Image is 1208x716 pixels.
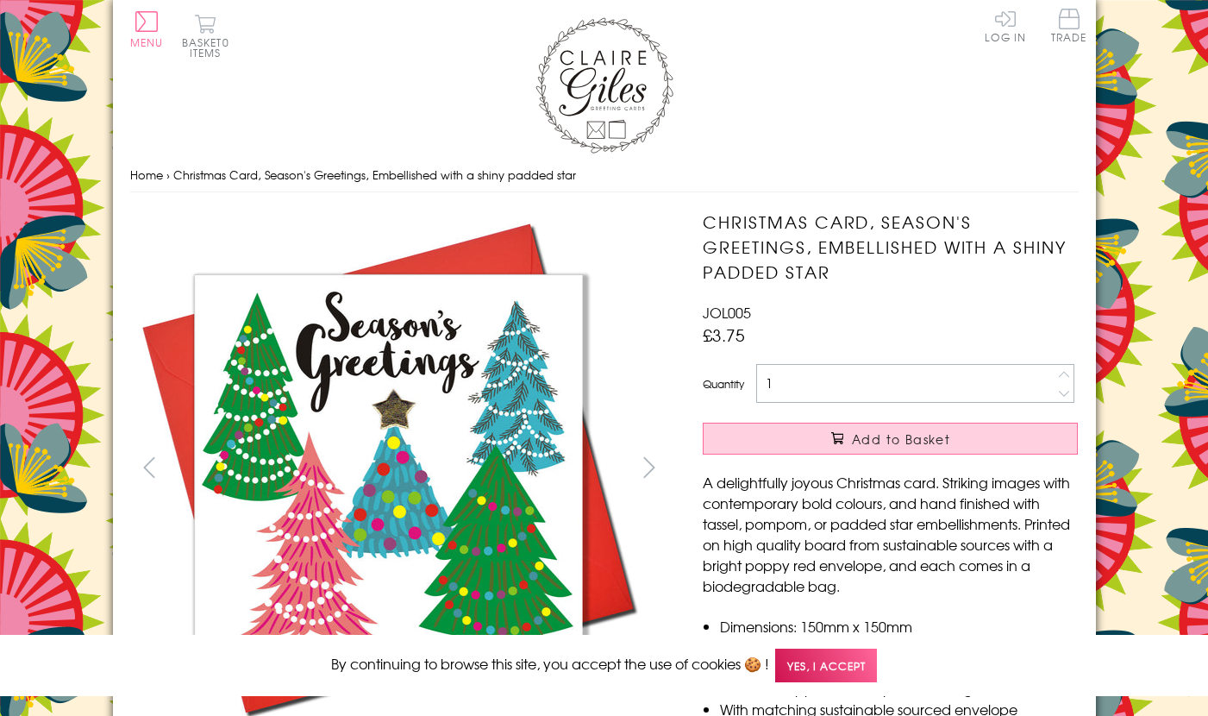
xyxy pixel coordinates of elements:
[130,35,164,50] span: Menu
[629,448,668,487] button: next
[720,616,1078,637] li: Dimensions: 150mm x 150mm
[130,158,1079,193] nav: breadcrumbs
[703,210,1078,284] h1: Christmas Card, Season's Greetings, Embellished with a shiny padded star
[130,166,163,183] a: Home
[130,11,164,47] button: Menu
[703,423,1078,455] button: Add to Basket
[130,448,169,487] button: prev
[535,17,673,154] img: Claire Giles Greetings Cards
[173,166,576,183] span: Christmas Card, Season's Greetings, Embellished with a shiny padded star
[775,649,877,682] span: Yes, I accept
[703,376,744,392] label: Quantity
[190,35,229,60] span: 0 items
[1051,9,1087,42] span: Trade
[703,302,751,323] span: JOL005
[703,472,1078,596] p: A delightfully joyous Christmas card. Striking images with contemporary bold colours, and hand fi...
[1051,9,1087,46] a: Trade
[703,323,745,347] span: £3.75
[985,9,1026,42] a: Log In
[182,14,229,58] button: Basket0 items
[166,166,170,183] span: ›
[852,430,950,448] span: Add to Basket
